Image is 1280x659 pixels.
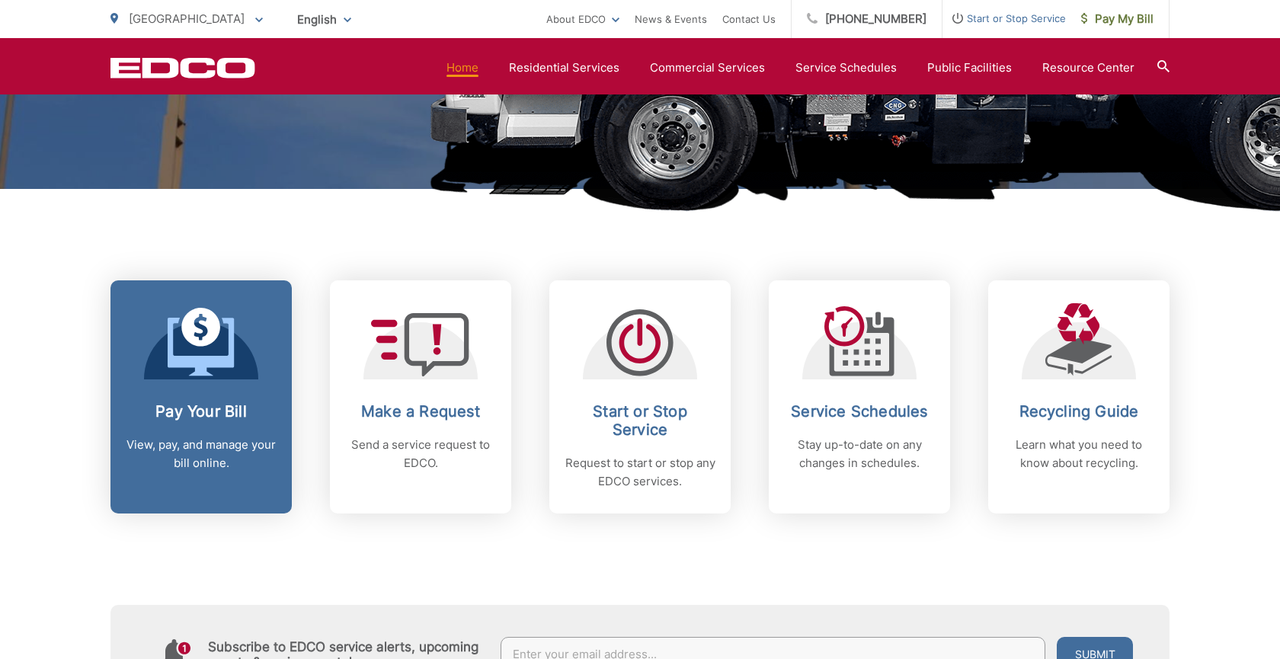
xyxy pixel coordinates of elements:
[345,402,496,421] h2: Make a Request
[795,59,897,77] a: Service Schedules
[565,454,715,491] p: Request to start or stop any EDCO services.
[110,57,255,78] a: EDCD logo. Return to the homepage.
[769,280,950,513] a: Service Schedules Stay up-to-date on any changes in schedules.
[330,280,511,513] a: Make a Request Send a service request to EDCO.
[650,59,765,77] a: Commercial Services
[1003,436,1154,472] p: Learn what you need to know about recycling.
[1003,402,1154,421] h2: Recycling Guide
[927,59,1012,77] a: Public Facilities
[635,10,707,28] a: News & Events
[286,6,363,33] span: English
[784,402,935,421] h2: Service Schedules
[784,436,935,472] p: Stay up-to-date on any changes in schedules.
[1081,10,1154,28] span: Pay My Bill
[446,59,478,77] a: Home
[1042,59,1134,77] a: Resource Center
[988,280,1170,513] a: Recycling Guide Learn what you need to know about recycling.
[126,436,277,472] p: View, pay, and manage your bill online.
[565,402,715,439] h2: Start or Stop Service
[129,11,245,26] span: [GEOGRAPHIC_DATA]
[546,10,619,28] a: About EDCO
[345,436,496,472] p: Send a service request to EDCO.
[509,59,619,77] a: Residential Services
[110,280,292,513] a: Pay Your Bill View, pay, and manage your bill online.
[722,10,776,28] a: Contact Us
[126,402,277,421] h2: Pay Your Bill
